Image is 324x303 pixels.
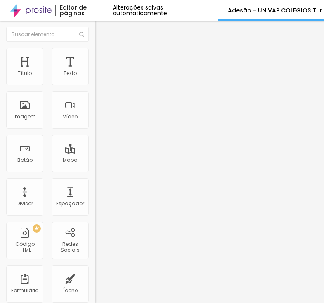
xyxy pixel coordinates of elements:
[14,114,36,120] div: Imagem
[17,201,33,207] div: Divisor
[54,241,86,253] div: Redes Sociais
[79,32,84,37] img: Icone
[55,5,112,16] div: Editor de páginas
[6,27,89,42] input: Buscar elemento
[63,157,78,163] div: Mapa
[63,288,78,293] div: Ícone
[17,157,33,163] div: Botão
[8,241,41,253] div: Código HTML
[64,70,77,76] div: Texto
[18,70,32,76] div: Título
[63,114,78,120] div: Vídeo
[113,5,218,16] div: Alterações salvas automaticamente
[56,201,84,207] div: Espaçador
[11,288,38,293] div: Formulário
